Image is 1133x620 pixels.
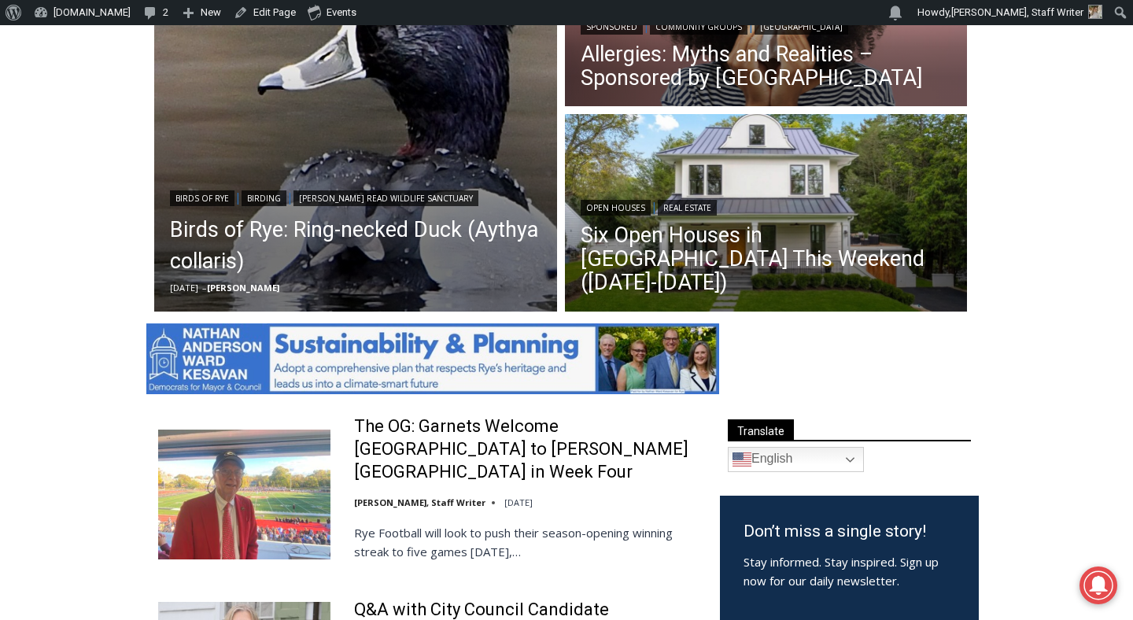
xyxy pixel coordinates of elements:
a: Birds of Rye [170,190,234,206]
time: [DATE] [504,496,533,508]
img: 3 Overdale Road, Rye [565,114,968,316]
h4: [PERSON_NAME] Read Sanctuary Fall Fest: [DATE] [13,158,209,194]
div: Two by Two Animal Haven & The Nature Company: The Wild World of Animals [165,44,227,132]
a: Community Groups [650,19,747,35]
a: Intern @ [DOMAIN_NAME] [378,153,762,196]
p: Rye Football will look to push their season-opening winning streak to five games [DATE],… [354,523,699,561]
span: [PERSON_NAME], Staff Writer [951,6,1083,18]
a: Six Open Houses in [GEOGRAPHIC_DATA] This Weekend ([DATE]-[DATE]) [581,223,952,294]
a: English [728,447,864,472]
p: Stay informed. Stay inspired. Sign up now for our daily newsletter. [744,552,955,590]
a: Sponsored [581,19,643,35]
a: [PERSON_NAME], Staff Writer [354,496,485,508]
a: Real Estate [658,200,717,216]
a: Allergies: Myths and Realities – Sponsored by [GEOGRAPHIC_DATA] [581,42,952,90]
time: [DATE] [170,282,198,293]
div: / [176,136,180,152]
a: The OG: Garnets Welcome [GEOGRAPHIC_DATA] to [PERSON_NAME][GEOGRAPHIC_DATA] in Week Four [354,415,699,483]
a: [PERSON_NAME] Read Sanctuary Fall Fest: [DATE] [1,157,235,196]
h3: Don’t miss a single story! [744,519,955,544]
a: Birding [242,190,286,206]
div: 6 [165,136,172,152]
span: – [202,282,207,293]
div: "I learned about the history of a place I’d honestly never considered even as a resident of [GEOG... [397,1,744,153]
img: The OG: Garnets Welcome Yorktown to Nugent Stadium in Week Four [158,430,330,559]
a: Open Houses [581,200,651,216]
a: [PERSON_NAME] [207,282,279,293]
div: 6 [184,136,191,152]
div: | [581,197,952,216]
span: Translate [728,419,794,441]
a: Birds of Rye: Ring-necked Duck (Aythya collaris) [170,214,541,277]
a: [GEOGRAPHIC_DATA] [755,19,848,35]
a: Read More Six Open Houses in Rye This Weekend (October 4-5) [565,114,968,316]
div: | | [170,187,541,206]
a: [PERSON_NAME] Read Wildlife Sanctuary [293,190,478,206]
span: Intern @ [DOMAIN_NAME] [411,157,729,192]
img: (PHOTO: MyRye.com Summer 2023 intern Beatrice Larzul.) [1088,5,1102,19]
img: en [733,450,751,469]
